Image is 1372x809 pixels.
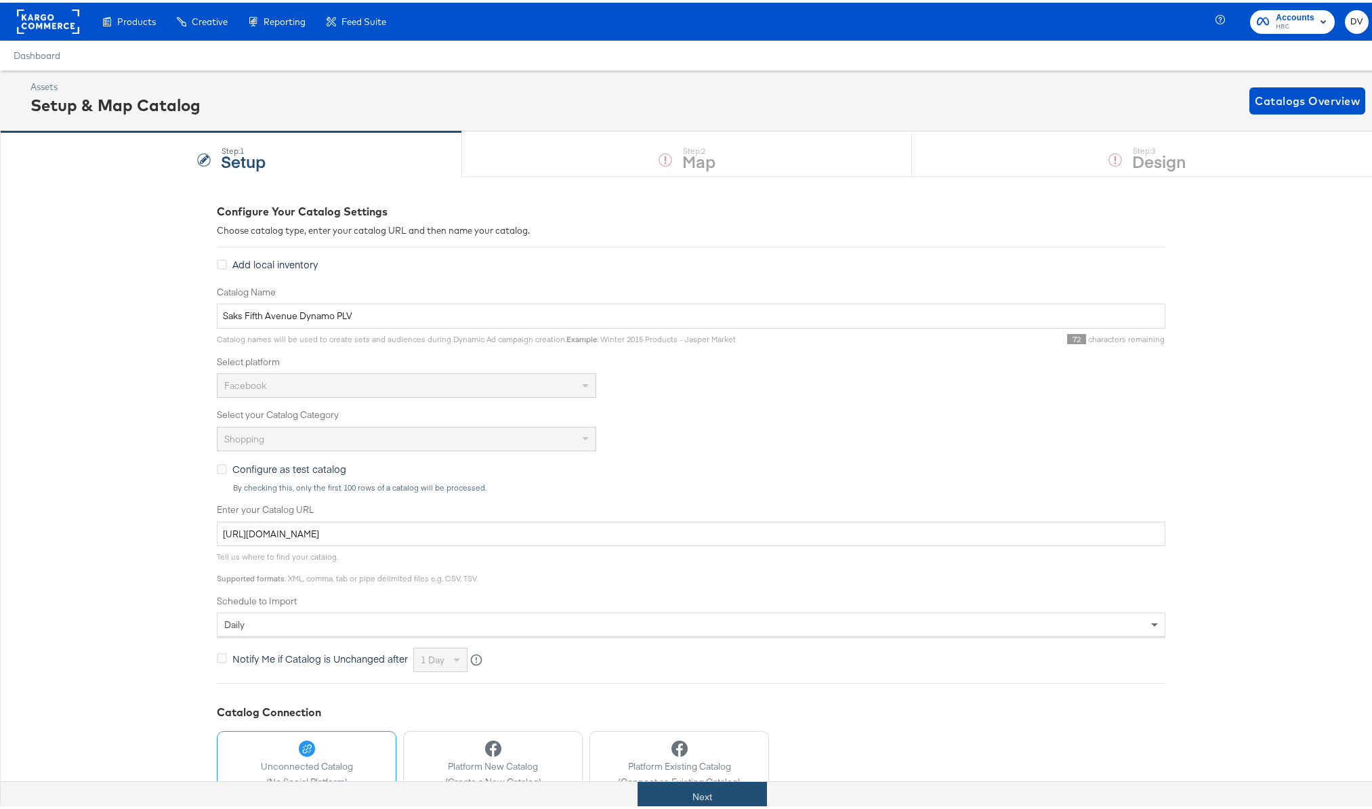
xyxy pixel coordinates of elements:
span: Configure as test catalog [232,459,346,473]
button: Catalogs Overview [1249,85,1365,112]
span: Products [117,14,156,24]
label: Select your Catalog Category [217,406,1165,419]
div: characters remaining [736,331,1165,342]
button: Platform New Catalog(Create a New Catalog) [403,728,583,796]
input: Name your catalog e.g. My Dynamic Product Catalog [217,301,1165,326]
div: Step: 1 [221,144,266,153]
span: Unconnected Catalog [261,758,353,770]
span: Reporting [264,14,306,24]
strong: Example [566,331,597,341]
span: Feed Suite [341,14,386,24]
span: Platform New Catalog [445,758,541,770]
span: Catalogs Overview [1255,89,1360,108]
a: Dashboard [14,47,60,58]
div: Assets [30,78,201,91]
span: 1 day [421,651,444,663]
span: Add local inventory [232,255,318,268]
div: Configure Your Catalog Settings [217,201,1165,217]
button: Platform Existing Catalog(Connect an Existing Catalog) [589,728,769,796]
label: Enter your Catalog URL [217,501,1165,514]
span: Shopping [224,430,264,442]
span: Facebook [224,377,266,389]
div: Choose catalog type, enter your catalog URL and then name your catalog. [217,222,1165,234]
input: Enter Catalog URL, e.g. http://www.example.com/products.xml [217,519,1165,544]
span: HBC [1276,19,1314,30]
strong: Setup [221,147,266,169]
span: Platform Existing Catalog [618,758,741,770]
div: Catalog Connection [217,702,1165,718]
span: Notify Me if Catalog is Unchanged after [232,649,408,663]
span: DV [1350,12,1363,27]
strong: Supported formats [217,571,285,581]
label: Schedule to Import [217,592,1165,605]
label: Select platform [217,353,1165,366]
button: DV [1345,7,1369,31]
button: Unconnected Catalog(No Social Platform) [217,728,396,796]
span: Accounts [1276,8,1314,22]
button: AccountsHBC [1250,7,1335,31]
label: Catalog Name [217,283,1165,296]
span: Tell us where to find your catalog. : XML, comma, tab or pipe delimited files e.g. CSV, TSV. [217,549,478,581]
div: By checking this, only the first 100 rows of a catalog will be processed. [232,480,1165,490]
span: daily [224,616,245,628]
span: Catalog names will be used to create sets and audiences during Dynamic Ad campaign creation. : Wi... [217,331,736,341]
span: 72 [1067,331,1086,341]
span: Creative [192,14,228,24]
div: Setup & Map Catalog [30,91,201,114]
